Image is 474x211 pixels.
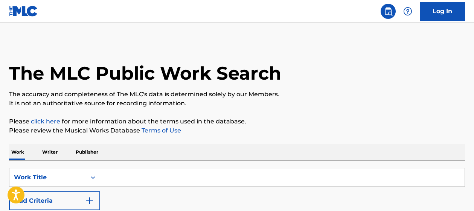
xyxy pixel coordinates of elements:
[9,62,281,85] h1: The MLC Public Work Search
[420,2,465,21] a: Log In
[9,191,100,210] button: Add Criteria
[400,4,415,19] div: Help
[436,175,474,211] iframe: Chat Widget
[9,6,38,17] img: MLC Logo
[14,173,82,182] div: Work Title
[140,127,181,134] a: Terms of Use
[73,144,101,160] p: Publisher
[40,144,60,160] p: Writer
[85,196,94,205] img: 9d2ae6d4665cec9f34b9.svg
[9,117,465,126] p: Please for more information about the terms used in the database.
[403,7,412,16] img: help
[384,7,393,16] img: search
[9,126,465,135] p: Please review the Musical Works Database
[9,99,465,108] p: It is not an authoritative source for recording information.
[9,90,465,99] p: The accuracy and completeness of The MLC's data is determined solely by our Members.
[31,118,60,125] a: click here
[381,4,396,19] a: Public Search
[9,144,26,160] p: Work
